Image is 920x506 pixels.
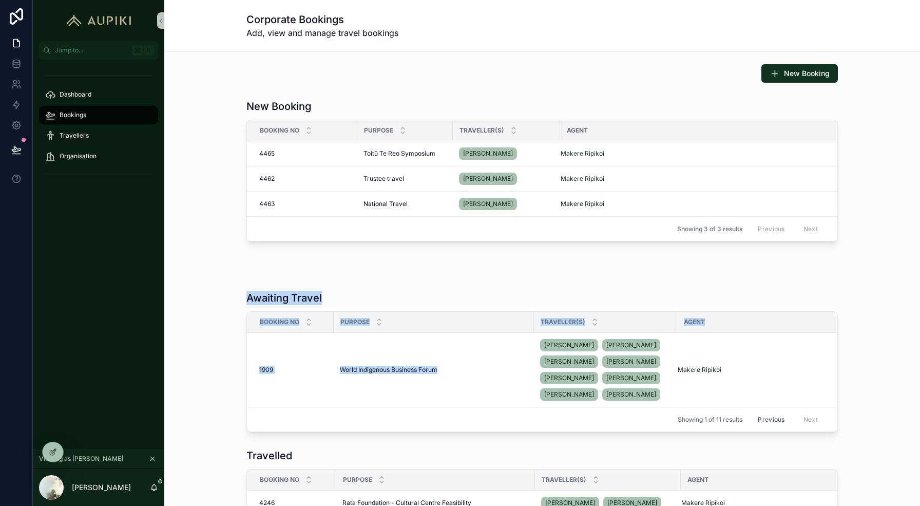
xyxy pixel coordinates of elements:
[364,126,393,135] span: Purpose
[459,147,517,160] a: [PERSON_NAME]
[678,416,742,424] span: Showing 1 of 11 results
[544,374,594,382] span: [PERSON_NAME]
[459,173,517,185] a: [PERSON_NAME]
[541,318,585,326] span: Traveller(s)
[259,366,328,374] a: 1909
[606,341,656,349] span: [PERSON_NAME]
[246,12,398,27] h1: Corporate Bookings
[363,149,435,158] span: Toitū Te Reo Symposium
[246,448,292,463] h1: Travelled
[259,200,351,208] a: 4463
[463,175,513,183] span: [PERSON_NAME]
[39,41,158,60] button: Jump to...K
[259,175,275,183] span: 4462
[544,358,594,366] span: [PERSON_NAME]
[602,388,660,401] a: [PERSON_NAME]
[606,374,656,382] span: [PERSON_NAME]
[540,337,671,403] a: [PERSON_NAME][PERSON_NAME][PERSON_NAME][PERSON_NAME][PERSON_NAME][PERSON_NAME][PERSON_NAME][PERSO...
[340,366,528,374] a: World Indigenous Business Forum
[544,341,594,349] span: [PERSON_NAME]
[678,366,824,374] a: Makere Ripikoi
[540,372,598,384] a: [PERSON_NAME]
[340,366,437,374] span: World Indigenous Business Forum
[363,175,447,183] a: Trustee travel
[259,366,273,374] span: 1909
[343,476,372,484] span: Purpose
[39,147,158,165] a: Organisation
[684,318,705,326] span: Agent
[463,149,513,158] span: [PERSON_NAME]
[145,46,153,54] span: K
[751,411,792,427] button: Previous
[761,64,838,83] button: New Booking
[463,200,513,208] span: [PERSON_NAME]
[540,339,598,351] a: [PERSON_NAME]
[687,476,708,484] span: Agent
[39,85,158,104] a: Dashboard
[677,225,742,233] span: Showing 3 of 3 results
[602,355,660,368] a: [PERSON_NAME]
[60,90,91,99] span: Dashboard
[363,175,404,183] span: Trustee travel
[459,196,554,212] a: [PERSON_NAME]
[561,175,604,183] a: Makere Ripikoi
[246,27,398,39] span: Add, view and manage travel bookings
[459,145,554,162] a: [PERSON_NAME]
[678,366,721,374] a: Makere Ripikoi
[602,372,660,384] a: [PERSON_NAME]
[606,358,656,366] span: [PERSON_NAME]
[259,200,275,208] span: 4463
[459,126,504,135] span: Traveller(s)
[459,171,554,187] a: [PERSON_NAME]
[363,200,408,208] span: National Travel
[260,318,299,326] span: Booking No
[55,46,128,54] span: Jump to...
[39,455,123,463] span: Viewing as [PERSON_NAME]
[363,200,447,208] a: National Travel
[542,476,586,484] span: Traveller(s)
[62,12,136,29] img: App logo
[561,200,824,208] a: Makere Ripikoi
[561,200,604,208] a: Makere Ripikoi
[561,175,824,183] a: Makere Ripikoi
[544,390,594,399] span: [PERSON_NAME]
[72,482,131,493] p: [PERSON_NAME]
[363,149,447,158] a: Toitū Te Reo Symposium
[606,390,656,399] span: [PERSON_NAME]
[39,106,158,124] a: Bookings
[561,149,604,158] a: Makere Ripikoi
[60,132,89,140] span: Travellers
[60,111,86,119] span: Bookings
[260,476,299,484] span: Booking No
[260,126,299,135] span: Booking No
[540,388,598,401] a: [PERSON_NAME]
[259,175,351,183] a: 4462
[39,126,158,145] a: Travellers
[567,126,588,135] span: Agent
[602,339,660,351] a: [PERSON_NAME]
[561,149,824,158] a: Makere Ripikoi
[540,355,598,368] a: [PERSON_NAME]
[459,198,517,210] a: [PERSON_NAME]
[246,99,311,114] h1: New Booking
[784,68,830,79] span: New Booking
[60,152,97,160] span: Organisation
[246,291,322,305] h1: Awaiting Travel
[259,149,275,158] span: 4465
[340,318,370,326] span: Purpose
[33,60,164,197] div: scrollable content
[259,149,351,158] a: 4465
